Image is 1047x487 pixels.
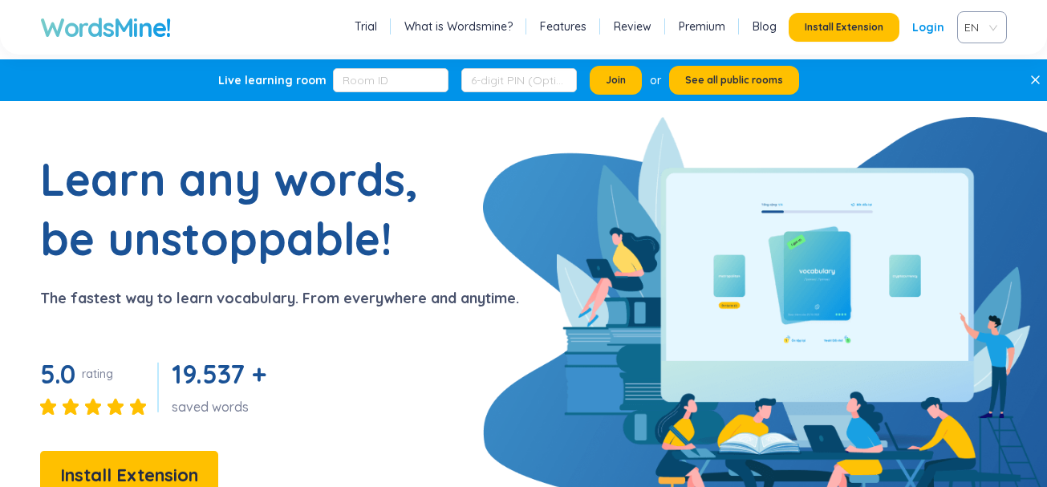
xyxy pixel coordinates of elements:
span: 5.0 [40,358,75,390]
a: Login [912,13,944,42]
a: Premium [679,18,725,34]
a: Trial [355,18,377,34]
span: See all public rooms [685,74,783,87]
input: Room ID [333,68,448,92]
a: What is Wordsmine? [404,18,513,34]
h1: Learn any words, be unstoppable! [40,149,441,268]
button: Join [590,66,642,95]
a: Review [614,18,651,34]
div: Live learning room [218,72,327,88]
button: See all public rooms [669,66,799,95]
p: The fastest way to learn vocabulary. From everywhere and anytime. [40,287,519,310]
div: rating [82,366,113,382]
div: or [650,71,661,89]
span: Install Extension [805,21,883,34]
button: Install Extension [789,13,899,42]
span: 19.537 + [172,358,266,390]
span: Join [606,74,626,87]
span: VIE [964,15,993,39]
a: Blog [753,18,777,34]
a: WordsMine! [40,11,171,43]
input: 6-digit PIN (Optional) [461,68,577,92]
a: Features [540,18,586,34]
a: Install Extension [40,469,218,485]
div: saved words [172,398,272,416]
